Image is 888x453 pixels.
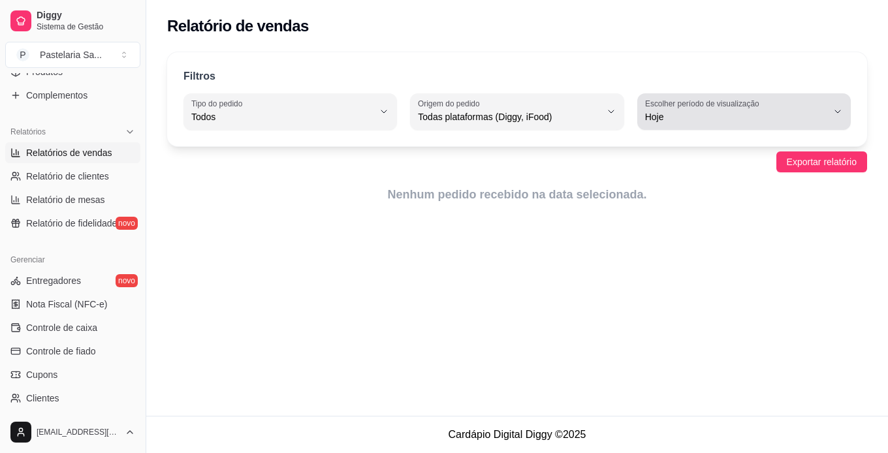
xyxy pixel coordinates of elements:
[191,110,373,123] span: Todos
[5,388,140,409] a: Clientes
[5,294,140,315] a: Nota Fiscal (NFC-e)
[167,16,309,37] h2: Relatório de vendas
[5,249,140,270] div: Gerenciar
[5,416,140,448] button: [EMAIL_ADDRESS][DOMAIN_NAME]
[37,427,119,437] span: [EMAIL_ADDRESS][DOMAIN_NAME]
[183,93,397,130] button: Tipo do pedidoTodos
[26,392,59,405] span: Clientes
[26,193,105,206] span: Relatório de mesas
[645,110,827,123] span: Hoje
[5,5,140,37] a: DiggySistema de Gestão
[5,166,140,187] a: Relatório de clientes
[10,127,46,137] span: Relatórios
[183,69,215,84] p: Filtros
[26,298,107,311] span: Nota Fiscal (NFC-e)
[5,364,140,385] a: Cupons
[167,185,867,204] article: Nenhum pedido recebido na data selecionada.
[26,146,112,159] span: Relatórios de vendas
[410,93,624,130] button: Origem do pedidoTodas plataformas (Diggy, iFood)
[418,110,600,123] span: Todas plataformas (Diggy, iFood)
[645,98,763,109] label: Escolher período de visualização
[16,48,29,61] span: P
[5,42,140,68] button: Select a team
[26,274,81,287] span: Entregadores
[26,217,117,230] span: Relatório de fidelidade
[776,151,867,172] button: Exportar relatório
[5,213,140,234] a: Relatório de fidelidadenovo
[5,85,140,106] a: Complementos
[191,98,247,109] label: Tipo do pedido
[418,98,484,109] label: Origem do pedido
[37,10,135,22] span: Diggy
[5,189,140,210] a: Relatório de mesas
[5,270,140,291] a: Entregadoresnovo
[26,345,96,358] span: Controle de fiado
[146,416,888,453] footer: Cardápio Digital Diggy © 2025
[787,155,857,169] span: Exportar relatório
[37,22,135,32] span: Sistema de Gestão
[5,341,140,362] a: Controle de fiado
[26,170,109,183] span: Relatório de clientes
[40,48,102,61] div: Pastelaria Sa ...
[5,142,140,163] a: Relatórios de vendas
[26,368,57,381] span: Cupons
[5,317,140,338] a: Controle de caixa
[26,89,87,102] span: Complementos
[637,93,851,130] button: Escolher período de visualizaçãoHoje
[26,321,97,334] span: Controle de caixa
